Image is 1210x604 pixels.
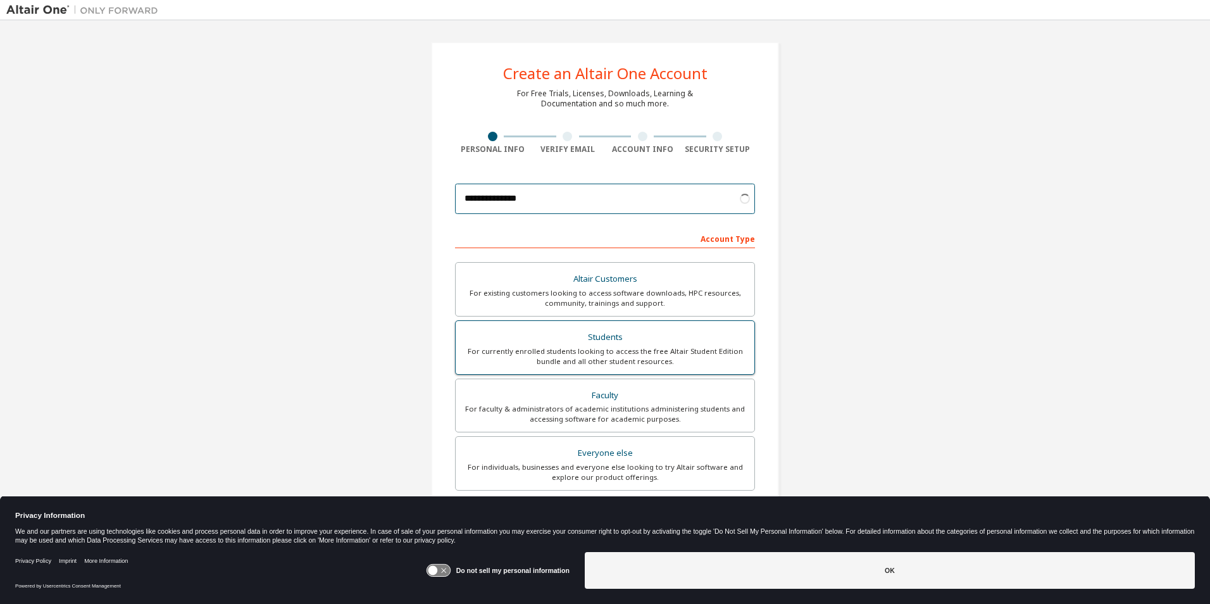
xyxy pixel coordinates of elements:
div: For Free Trials, Licenses, Downloads, Learning & Documentation and so much more. [517,89,693,109]
div: Security Setup [680,144,756,154]
div: Everyone else [463,444,747,462]
img: Altair One [6,4,165,16]
div: Create an Altair One Account [503,66,708,81]
div: Students [463,329,747,346]
div: For currently enrolled students looking to access the free Altair Student Edition bundle and all ... [463,346,747,367]
div: Faculty [463,387,747,405]
div: For individuals, businesses and everyone else looking to try Altair software and explore our prod... [463,462,747,482]
div: Verify Email [530,144,606,154]
div: Account Type [455,228,755,248]
div: Personal Info [455,144,530,154]
div: Account Info [605,144,680,154]
div: For faculty & administrators of academic institutions administering students and accessing softwa... [463,404,747,424]
div: For existing customers looking to access software downloads, HPC resources, community, trainings ... [463,288,747,308]
div: Altair Customers [463,270,747,288]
